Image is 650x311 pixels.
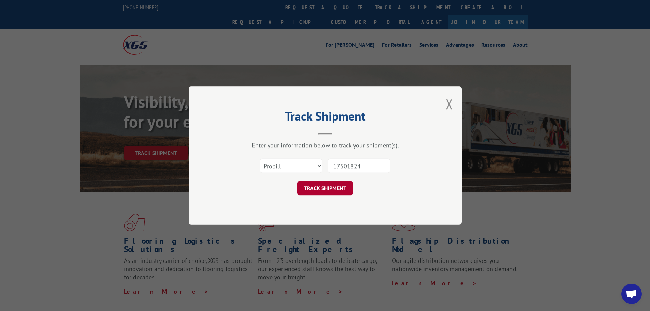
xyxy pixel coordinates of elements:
[621,284,642,304] div: Open chat
[223,141,428,149] div: Enter your information below to track your shipment(s).
[297,181,353,195] button: TRACK SHIPMENT
[223,111,428,124] h2: Track Shipment
[446,95,453,113] button: Close modal
[328,159,390,173] input: Number(s)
